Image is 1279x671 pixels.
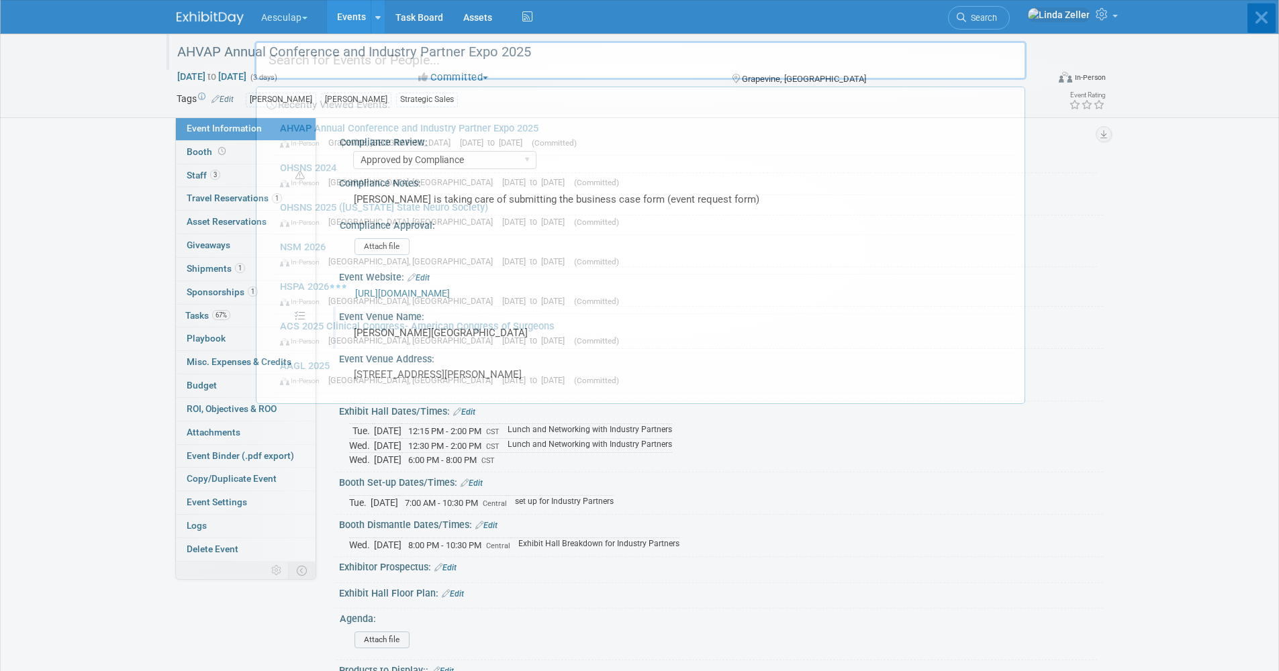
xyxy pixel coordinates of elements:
span: (Committed) [574,257,619,266]
span: [GEOGRAPHIC_DATA], [GEOGRAPHIC_DATA] [328,217,500,227]
span: Grapevine, [GEOGRAPHIC_DATA] [328,138,457,148]
span: In-Person [280,376,326,385]
span: (Committed) [574,376,619,385]
a: HSPA 2026 In-Person [GEOGRAPHIC_DATA], [GEOGRAPHIC_DATA] [DATE] to [DATE] (Committed) [273,274,1018,313]
span: In-Person [280,218,326,227]
span: [GEOGRAPHIC_DATA], [GEOGRAPHIC_DATA] [328,296,500,306]
a: ACS 2025 Clinical Congress- American Congress of Surgeons In-Person [GEOGRAPHIC_DATA], [GEOGRAPHI... [273,314,1018,353]
a: AAGL 2025 In-Person [GEOGRAPHIC_DATA], [GEOGRAPHIC_DATA] [DATE] to [DATE] (Committed) [273,354,1018,393]
span: In-Person [280,178,326,187]
span: [GEOGRAPHIC_DATA], [GEOGRAPHIC_DATA] [328,335,500,346]
span: [DATE] to [DATE] [502,296,571,306]
a: OHSNS 2025 ([US_STATE] State Neuro Society) In-Person [GEOGRAPHIC_DATA], [GEOGRAPHIC_DATA] [DATE]... [273,195,1018,234]
span: [DATE] to [DATE] [502,256,571,266]
span: [DATE] to [DATE] [502,375,571,385]
span: In-Person [280,139,326,148]
a: OHSNS 2024 In-Person [GEOGRAPHIC_DATA], [GEOGRAPHIC_DATA] [DATE] to [DATE] (Committed) [273,156,1018,195]
span: [DATE] to [DATE] [460,138,529,148]
span: [GEOGRAPHIC_DATA], [GEOGRAPHIC_DATA] [328,256,500,266]
span: [GEOGRAPHIC_DATA], [GEOGRAPHIC_DATA] [328,177,500,187]
span: [DATE] to [DATE] [502,335,571,346]
span: In-Person [280,297,326,306]
span: In-Person [280,337,326,346]
span: (Committed) [532,138,577,148]
span: In-Person [280,258,326,266]
span: (Committed) [574,297,619,306]
a: AHVAP Annual Conference and Industry Partner Expo 2025 In-Person Grapevine, [GEOGRAPHIC_DATA] [DA... [273,116,1018,155]
input: Search for Events or People... [254,41,1027,80]
span: (Committed) [574,217,619,227]
span: (Committed) [574,336,619,346]
span: (Committed) [574,178,619,187]
a: NSM 2026 In-Person [GEOGRAPHIC_DATA], [GEOGRAPHIC_DATA] [DATE] to [DATE] (Committed) [273,235,1018,274]
span: [GEOGRAPHIC_DATA], [GEOGRAPHIC_DATA] [328,375,500,385]
span: [DATE] to [DATE] [502,177,571,187]
span: [DATE] to [DATE] [502,217,571,227]
div: Recently Viewed Events: [263,87,1018,116]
